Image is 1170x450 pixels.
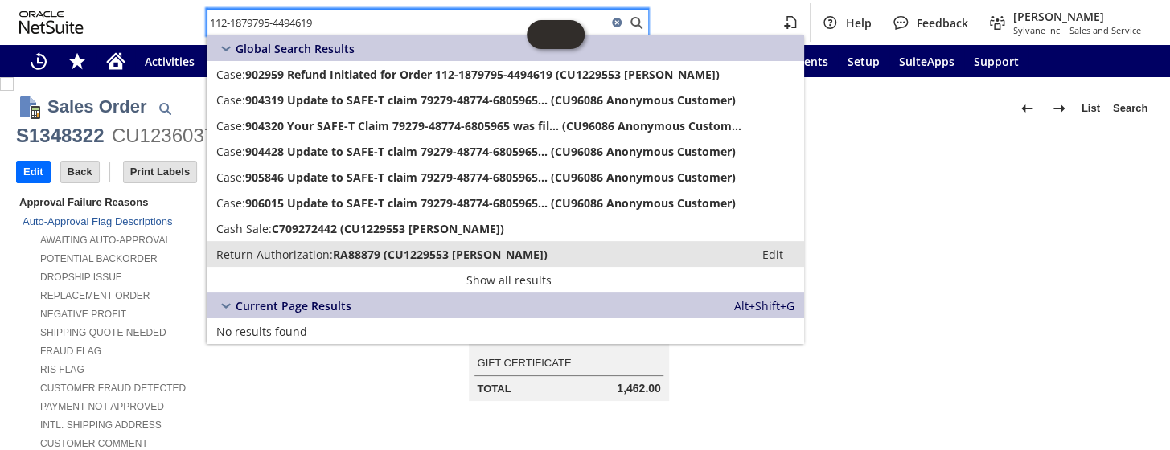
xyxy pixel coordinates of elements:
[207,61,804,87] a: Case:902959 Refund Initiated for Order 112-1879795-4494619 (CU1229553 [PERSON_NAME])Edit:
[155,99,174,118] img: Quick Find
[245,195,736,211] span: 906015 Update to SAFE-T claim 79279-48774-6805965... (CU96086 Anonymous Customer)
[216,221,272,236] span: Cash Sale:
[19,45,58,77] a: Recent Records
[207,87,804,112] a: Case:904319 Update to SAFE-T claim 79279-48774-6805965... (CU96086 Anonymous Customer)Edit:
[207,138,804,164] a: Case:904428 Update to SAFE-T claim 79279-48774-6805965... (CU96086 Anonymous Customer)Edit:
[207,267,804,292] a: Show all results
[964,45,1028,77] a: Support
[477,357,571,369] a: Gift Certificate
[617,382,661,395] span: 1,462.00
[207,318,804,344] a: No results found
[216,170,245,185] span: Case:
[236,41,355,56] span: Global Search Results
[245,67,720,82] span: 902959 Refund Initiated for Order 112-1879795-4494619 (CU1229553 [PERSON_NAME])
[207,241,804,267] a: Return Authorization:RA88879 (CU1229553 [PERSON_NAME])Edit:
[245,118,745,133] span: 904320 Your SAFE-T Claim 79279-48774-6805965 was fil... (CU96086 Anonymous Customer)
[145,54,195,69] span: Activities
[1069,24,1141,36] span: Sales and Service
[333,247,548,262] span: RA88879 (CU1229553 [PERSON_NAME])
[40,346,101,357] a: Fraud Flag
[745,244,801,264] a: Edit:
[917,15,968,31] span: Feedback
[1017,99,1037,118] img: Previous
[1106,96,1154,121] a: Search
[29,51,48,71] svg: Recent Records
[216,324,307,339] span: No results found
[527,20,585,49] iframe: Click here to launch Oracle Guided Learning Help Panel
[846,15,872,31] span: Help
[272,221,504,236] span: C709272442 (CU1229553 [PERSON_NAME])
[1063,24,1066,36] span: -
[207,215,804,241] a: Cash Sale:C709272442 (CU1229553 [PERSON_NAME])Edit:
[40,235,170,246] a: Awaiting Auto-Approval
[207,13,607,32] input: Search
[216,247,333,262] span: Return Authorization:
[626,13,646,32] svg: Search
[245,144,736,159] span: 904428 Update to SAFE-T claim 79279-48774-6805965... (CU96086 Anonymous Customer)
[974,54,1019,69] span: Support
[40,309,126,320] a: Negative Profit
[245,92,736,108] span: 904319 Update to SAFE-T claim 79279-48774-6805965... (CU96086 Anonymous Customer)
[47,93,147,120] h1: Sales Order
[889,45,964,77] a: SuiteApps
[236,298,351,313] span: Current Page Results
[838,45,889,77] a: Setup
[61,162,99,182] input: Back
[1013,9,1141,24] span: [PERSON_NAME]
[1075,96,1106,121] a: List
[58,45,96,77] div: Shortcuts
[216,118,245,133] span: Case:
[216,67,245,82] span: Case:
[40,382,186,394] a: Customer Fraud Detected
[106,51,125,71] svg: Home
[1013,24,1060,36] span: Sylvane Inc
[734,298,794,313] span: Alt+Shift+G
[216,195,245,211] span: Case:
[40,364,84,375] a: RIS flag
[40,253,158,264] a: Potential Backorder
[17,162,50,182] input: Edit
[40,438,148,449] a: Customer Comment
[19,11,84,34] svg: logo
[40,419,162,431] a: Intl. Shipping Address
[40,401,164,412] a: Payment not approved
[216,92,245,108] span: Case:
[40,290,150,301] a: Replacement Order
[96,45,135,77] a: Home
[207,164,804,190] a: Case:905846 Update to SAFE-T claim 79279-48774-6805965... (CU96086 Anonymous Customer)Edit:
[135,45,204,77] a: Activities
[216,144,245,159] span: Case:
[556,20,585,49] span: Oracle Guided Learning Widget. To move around, please hold and drag
[16,123,104,149] div: S1348322
[899,54,954,69] span: SuiteApps
[40,272,122,283] a: Dropship Issue
[1049,99,1069,118] img: Next
[40,327,166,338] a: Shipping Quote Needed
[207,190,804,215] a: Case:906015 Update to SAFE-T claim 79279-48774-6805965... (CU96086 Anonymous Customer)Edit:
[124,162,196,182] input: Print Labels
[245,170,736,185] span: 905846 Update to SAFE-T claim 79279-48774-6805965... (CU96086 Anonymous Customer)
[207,112,804,138] a: Case:904320 Your SAFE-T Claim 79279-48774-6805965 was fil... (CU96086 Anonymous Customer)Edit:
[204,45,285,77] a: Warehouse
[16,193,389,211] div: Approval Failure Reasons
[112,123,379,149] div: CU1236037 [PERSON_NAME]
[68,51,87,71] svg: Shortcuts
[477,382,511,395] a: Total
[848,54,880,69] span: Setup
[23,215,172,227] a: Auto-Approval Flag Descriptions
